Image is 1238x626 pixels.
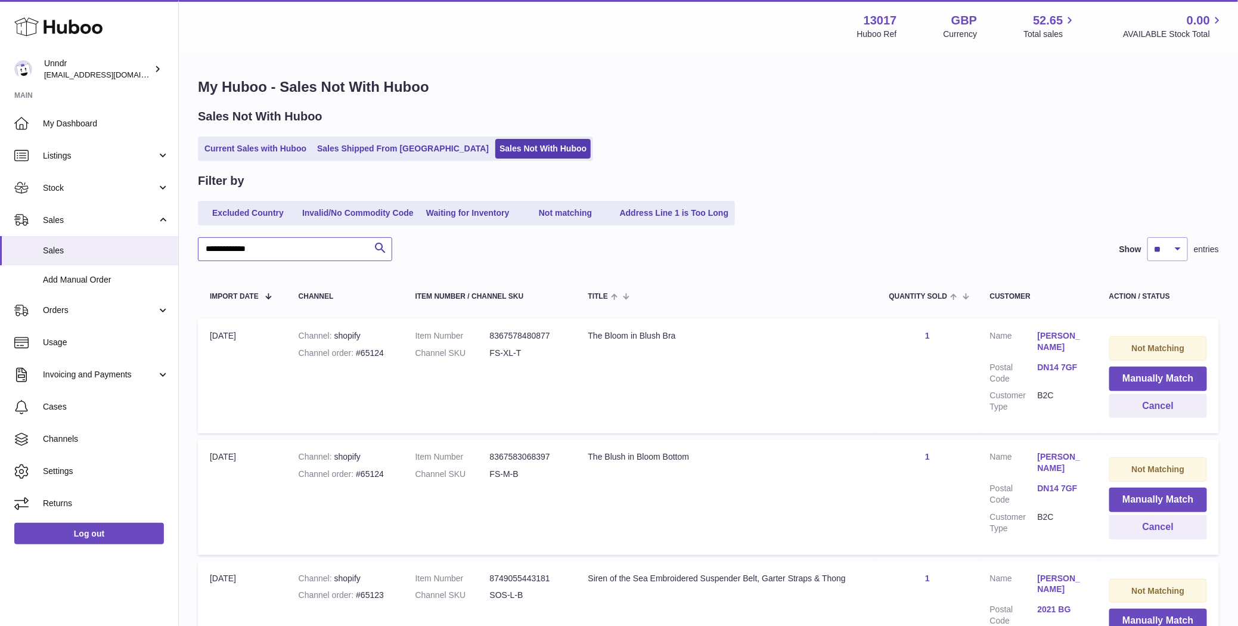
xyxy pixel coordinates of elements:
[1109,293,1207,300] div: Action / Status
[43,118,169,129] span: My Dashboard
[299,451,392,463] div: shopify
[415,348,490,359] dt: Channel SKU
[1187,13,1210,29] span: 0.00
[588,293,608,300] span: Title
[1123,13,1224,40] a: 0.00 AVAILABLE Stock Total
[14,60,32,78] img: sofiapanwar@gmail.com
[1119,244,1141,255] label: Show
[1038,604,1085,615] a: 2021 BG
[990,293,1085,300] div: Customer
[415,590,490,601] dt: Channel SKU
[299,590,392,601] div: #65123
[43,150,157,162] span: Listings
[1194,244,1219,255] span: entries
[299,348,392,359] div: #65124
[1132,464,1185,474] strong: Not Matching
[1038,483,1085,494] a: DN14 7GF
[14,523,164,544] a: Log out
[299,574,334,583] strong: Channel
[490,469,564,480] dd: FS-M-B
[990,362,1038,385] dt: Postal Code
[200,139,311,159] a: Current Sales with Huboo
[43,245,169,256] span: Sales
[990,390,1038,413] dt: Customer Type
[198,78,1219,97] h1: My Huboo - Sales Not With Huboo
[200,203,296,223] a: Excluded Country
[43,337,169,348] span: Usage
[864,13,897,29] strong: 13017
[210,293,259,300] span: Import date
[1123,29,1224,40] span: AVAILABLE Stock Total
[490,451,564,463] dd: 8367583068397
[198,173,244,189] h2: Filter by
[990,330,1038,356] dt: Name
[299,469,392,480] div: #65124
[889,293,948,300] span: Quantity Sold
[990,483,1038,506] dt: Postal Code
[299,452,334,461] strong: Channel
[43,215,157,226] span: Sales
[1038,573,1085,596] a: [PERSON_NAME]
[490,573,564,584] dd: 8749055443181
[298,203,418,223] a: Invalid/No Commodity Code
[951,13,977,29] strong: GBP
[1033,13,1063,29] span: 52.65
[1109,367,1207,391] button: Manually Match
[43,401,169,413] span: Cases
[1038,512,1085,534] dd: B2C
[198,318,287,433] td: [DATE]
[490,590,564,601] dd: SOS-L-B
[198,109,322,125] h2: Sales Not With Huboo
[1023,29,1076,40] span: Total sales
[43,498,169,509] span: Returns
[299,573,392,584] div: shopify
[299,590,356,600] strong: Channel order
[588,330,865,342] div: The Bloom in Blush Bra
[313,139,493,159] a: Sales Shipped From [GEOGRAPHIC_DATA]
[495,139,591,159] a: Sales Not With Huboo
[299,293,392,300] div: Channel
[490,348,564,359] dd: FS-XL-T
[420,203,516,223] a: Waiting for Inventory
[299,331,334,340] strong: Channel
[857,29,897,40] div: Huboo Ref
[415,573,490,584] dt: Item Number
[415,330,490,342] dt: Item Number
[490,330,564,342] dd: 8367578480877
[925,574,930,583] a: 1
[925,331,930,340] a: 1
[925,452,930,461] a: 1
[44,70,175,79] span: [EMAIL_ADDRESS][DOMAIN_NAME]
[1038,451,1085,474] a: [PERSON_NAME]
[1109,394,1207,419] button: Cancel
[43,433,169,445] span: Channels
[43,274,169,286] span: Add Manual Order
[43,369,157,380] span: Invoicing and Payments
[299,469,356,479] strong: Channel order
[990,451,1038,477] dt: Name
[588,451,865,463] div: The Blush in Bloom Bottom
[944,29,978,40] div: Currency
[518,203,613,223] a: Not matching
[1132,586,1185,596] strong: Not Matching
[1109,515,1207,540] button: Cancel
[1109,488,1207,512] button: Manually Match
[299,330,392,342] div: shopify
[415,293,564,300] div: Item Number / Channel SKU
[990,573,1038,599] dt: Name
[43,305,157,316] span: Orders
[415,469,490,480] dt: Channel SKU
[1038,362,1085,373] a: DN14 7GF
[1038,390,1085,413] dd: B2C
[43,466,169,477] span: Settings
[198,439,287,554] td: [DATE]
[43,182,157,194] span: Stock
[1038,330,1085,353] a: [PERSON_NAME]
[299,348,356,358] strong: Channel order
[415,451,490,463] dt: Item Number
[1132,343,1185,353] strong: Not Matching
[1023,13,1076,40] a: 52.65 Total sales
[588,573,865,584] div: Siren of the Sea Embroidered Suspender Belt, Garter Straps & Thong
[990,512,1038,534] dt: Customer Type
[616,203,733,223] a: Address Line 1 is Too Long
